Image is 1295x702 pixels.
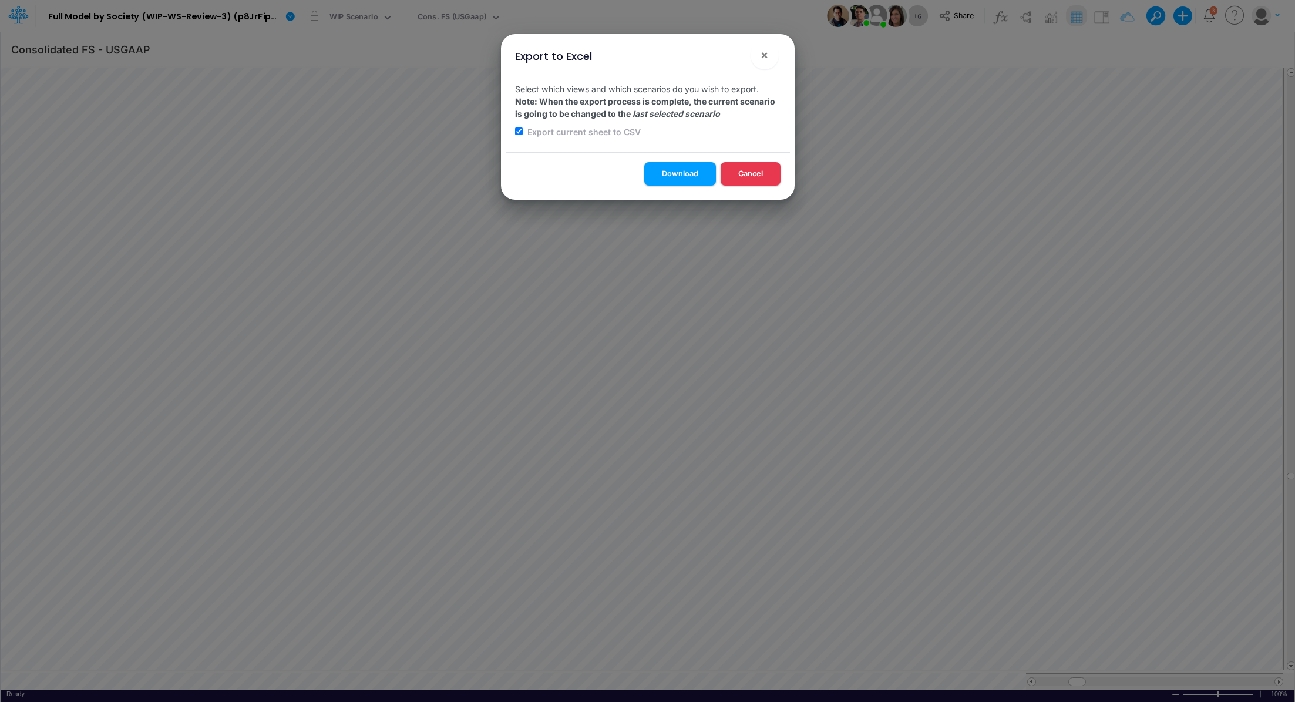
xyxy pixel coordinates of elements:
em: last selected scenario [633,109,720,119]
strong: Note: When the export process is complete, the current scenario is going to be changed to the [515,96,775,119]
div: Export to Excel [515,48,592,64]
button: Close [751,41,779,69]
label: Export current sheet to CSV [526,126,641,138]
button: Cancel [721,162,781,185]
button: Download [644,162,716,185]
span: × [761,48,768,62]
div: Select which views and which scenarios do you wish to export. [506,73,790,152]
